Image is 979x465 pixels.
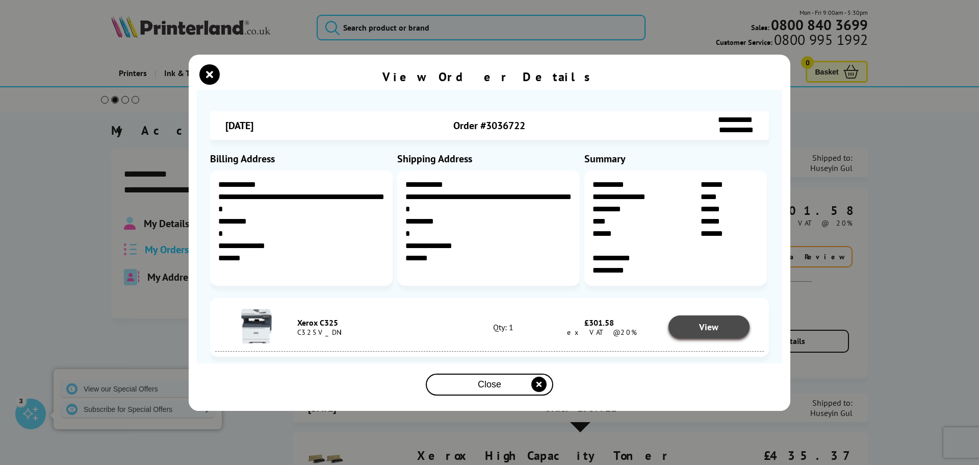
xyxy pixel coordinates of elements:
[584,317,614,328] span: £301.58
[478,379,501,390] span: Close
[584,152,769,165] div: Summary
[699,321,718,333] span: View
[382,69,597,85] div: View Order Details
[453,119,525,132] span: Order #3036722
[462,322,544,332] div: Qty: 1
[668,315,750,338] a: View
[562,328,637,337] span: ex VAT @20%
[239,308,274,344] img: Xerox C325
[426,374,553,396] button: close modal
[297,317,462,328] div: Xerox C325
[202,67,217,82] button: close modal
[210,152,395,165] div: Billing Address
[397,152,582,165] div: Shipping Address
[297,328,462,337] div: C325V_DNI
[225,119,253,132] span: [DATE]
